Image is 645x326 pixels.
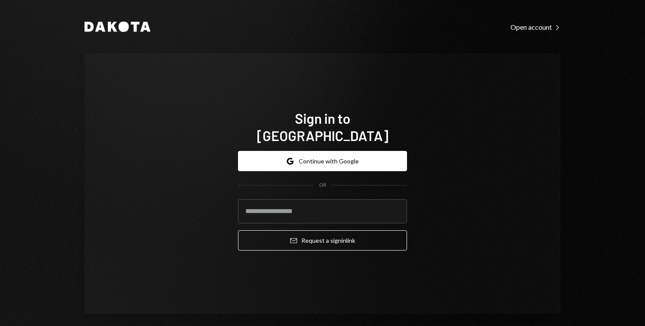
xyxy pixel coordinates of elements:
h1: Sign in to [GEOGRAPHIC_DATA] [238,110,407,144]
div: OR [319,182,326,189]
button: Continue with Google [238,151,407,171]
a: Open account [510,22,560,31]
button: Request a signinlink [238,230,407,251]
div: Open account [510,23,560,31]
